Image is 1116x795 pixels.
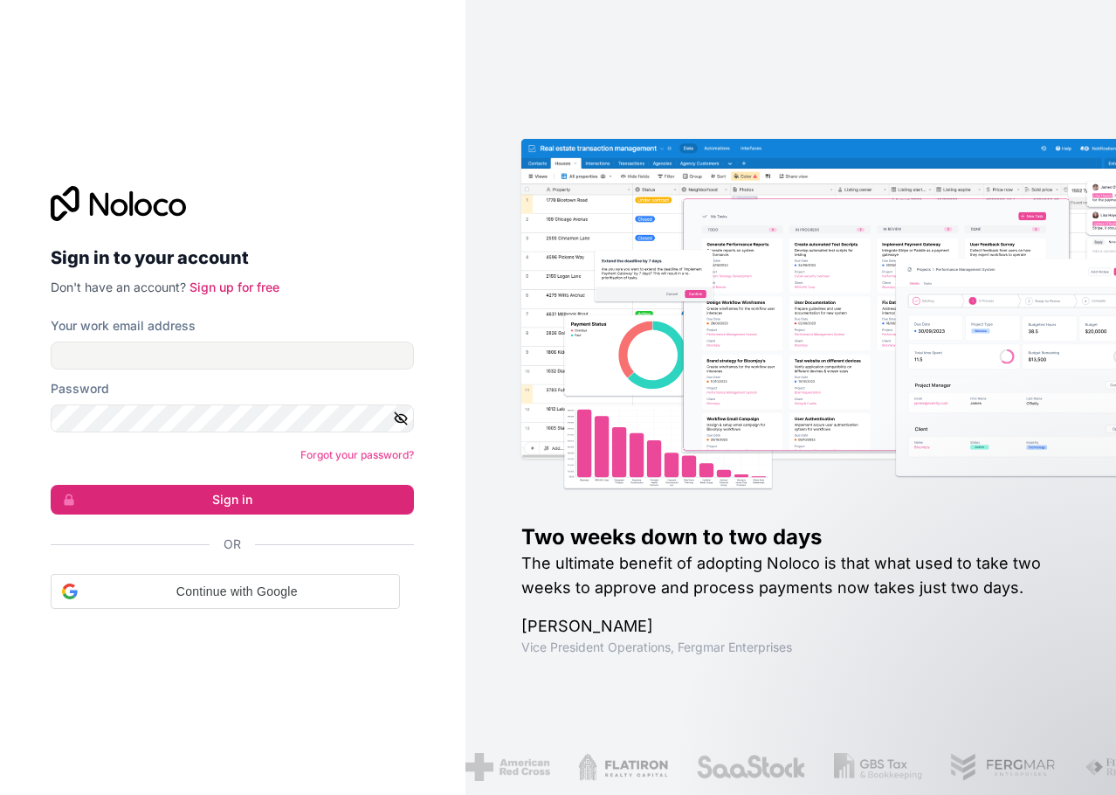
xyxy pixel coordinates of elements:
h2: Sign in to your account [51,242,414,273]
h1: Two weeks down to two days [521,523,1061,551]
img: /assets/flatiron-C8eUkumj.png [576,753,667,781]
button: Sign in [51,485,414,515]
label: Password [51,380,109,397]
label: Your work email address [51,317,196,335]
span: Continue with Google [85,583,389,601]
div: Continue with Google [51,574,400,609]
a: Forgot your password? [300,448,414,461]
span: Or [224,536,241,553]
h1: [PERSON_NAME] [521,614,1061,639]
img: /assets/saastock-C6Zbiodz.png [695,753,805,781]
iframe: Intercom notifications message [767,664,1116,786]
h1: Vice President Operations , Fergmar Enterprises [521,639,1061,656]
span: Don't have an account? [51,280,186,294]
img: /assets/american-red-cross-BAupjrZR.png [464,753,548,781]
input: Email address [51,342,414,370]
input: Password [51,404,414,432]
a: Sign up for free [189,280,279,294]
h2: The ultimate benefit of adopting Noloco is that what used to take two weeks to approve and proces... [521,551,1061,600]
